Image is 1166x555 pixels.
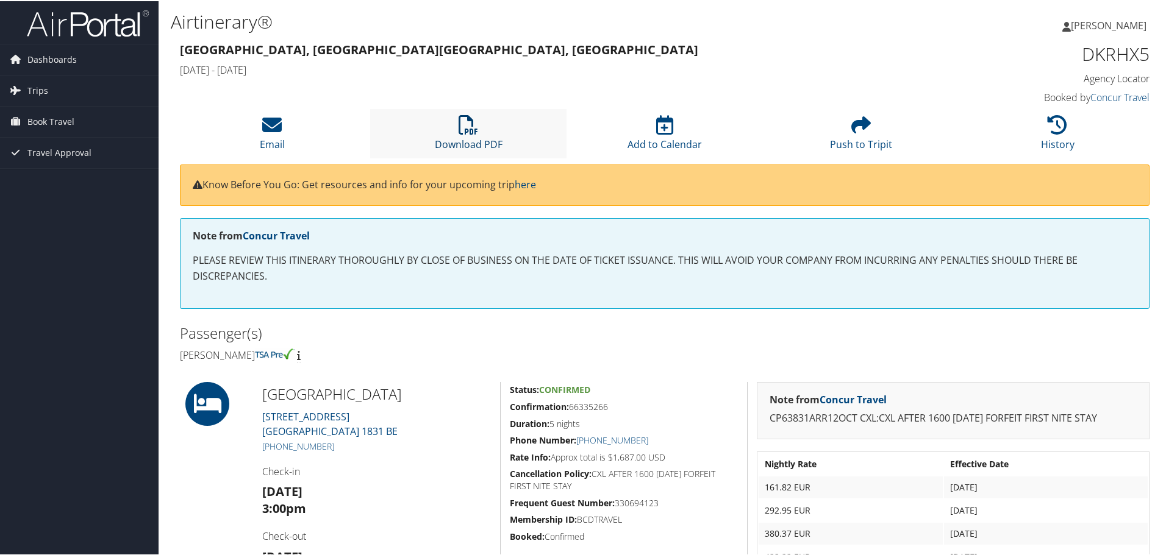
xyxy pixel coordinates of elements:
a: [STREET_ADDRESS][GEOGRAPHIC_DATA] 1831 BE [262,409,398,437]
strong: Confirmation: [510,400,569,411]
h1: DKRHX5 [921,40,1150,66]
h2: Passenger(s) [180,322,656,342]
img: tsa-precheck.png [255,347,295,358]
strong: Status: [510,383,539,394]
p: CP63831ARR12OCT CXL:CXL AFTER 1600 [DATE] FORFEIT FIRST NITE STAY [770,409,1137,425]
h5: 66335266 [510,400,738,412]
a: Concur Travel [1090,90,1150,103]
h4: Check-out [262,528,491,542]
strong: Cancellation Policy: [510,467,592,478]
h5: CXL AFTER 1600 [DATE] FORFEIT FIRST NITE STAY [510,467,738,490]
strong: Note from [770,392,887,405]
a: here [515,177,536,190]
strong: [GEOGRAPHIC_DATA], [GEOGRAPHIC_DATA] [GEOGRAPHIC_DATA], [GEOGRAPHIC_DATA] [180,40,698,57]
h4: Booked by [921,90,1150,103]
strong: Note from [193,228,310,241]
a: Concur Travel [243,228,310,241]
span: Trips [27,74,48,105]
h5: Confirmed [510,529,738,542]
a: Add to Calendar [628,121,702,150]
a: Email [260,121,285,150]
p: PLEASE REVIEW THIS ITINERARY THOROUGHLY BY CLOSE OF BUSINESS ON THE DATE OF TICKET ISSUANCE. THIS... [193,252,1137,283]
td: 380.37 EUR [759,521,943,543]
h5: BCDTRAVEL [510,512,738,525]
td: [DATE] [944,475,1148,497]
strong: 3:00pm [262,499,306,515]
strong: Booked: [510,529,545,541]
a: Concur Travel [820,392,887,405]
a: Download PDF [435,121,503,150]
h4: [PERSON_NAME] [180,347,656,361]
h1: Airtinerary® [171,8,829,34]
strong: Phone Number: [510,433,576,445]
h2: [GEOGRAPHIC_DATA] [262,383,491,403]
h4: Agency Locator [921,71,1150,84]
th: Effective Date [944,452,1148,474]
td: [DATE] [944,498,1148,520]
span: Confirmed [539,383,590,394]
h4: Check-in [262,464,491,477]
td: 161.82 EUR [759,475,943,497]
strong: [DATE] [262,482,302,498]
span: [PERSON_NAME] [1071,18,1146,31]
strong: Duration: [510,417,549,428]
th: Nightly Rate [759,452,943,474]
h5: Approx total is $1,687.00 USD [510,450,738,462]
a: [PHONE_NUMBER] [576,433,648,445]
strong: Frequent Guest Number: [510,496,615,507]
span: Dashboards [27,43,77,74]
a: [PERSON_NAME] [1062,6,1159,43]
a: History [1041,121,1075,150]
span: Book Travel [27,105,74,136]
h4: [DATE] - [DATE] [180,62,903,76]
strong: Membership ID: [510,512,577,524]
img: airportal-logo.png [27,8,149,37]
strong: Rate Info: [510,450,551,462]
h5: 330694123 [510,496,738,508]
h5: 5 nights [510,417,738,429]
a: Push to Tripit [830,121,892,150]
td: [DATE] [944,521,1148,543]
span: Travel Approval [27,136,91,167]
p: Know Before You Go: Get resources and info for your upcoming trip [193,176,1137,192]
a: [PHONE_NUMBER] [262,439,334,451]
td: 292.95 EUR [759,498,943,520]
